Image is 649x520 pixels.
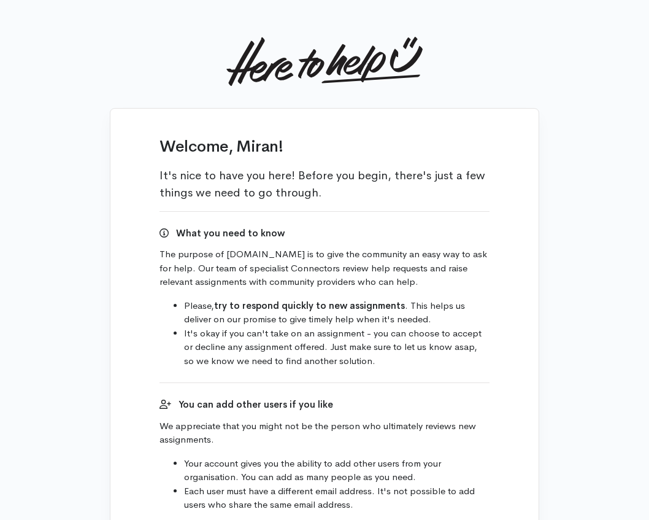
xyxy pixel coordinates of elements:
h1: Welcome, Miran! [159,138,490,156]
p: The purpose of [DOMAIN_NAME] is to give the community an easy way to ask for help. Our team of sp... [159,247,490,289]
li: It's okay if you can't take on an assignment - you can choose to accept or decline any assignment... [184,327,490,368]
li: Please, . This helps us deliver on our promise to give timely help when it's needed. [184,299,490,327]
b: try to respond quickly to new assignments [214,300,405,311]
p: We appreciate that you might not be the person who ultimately reviews new assignments. [159,419,490,447]
img: Here to help u [226,37,422,86]
b: What you need to know [176,227,285,239]
li: Each user must have a different email address. It's not possible to add users who share the same ... [184,484,490,512]
b: You can add other users if you like [179,398,333,410]
li: Your account gives you the ability to add other users from your organisation. You can add as many... [184,457,490,484]
p: It's nice to have you here! Before you begin, there's just a few things we need to go through. [159,167,490,201]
